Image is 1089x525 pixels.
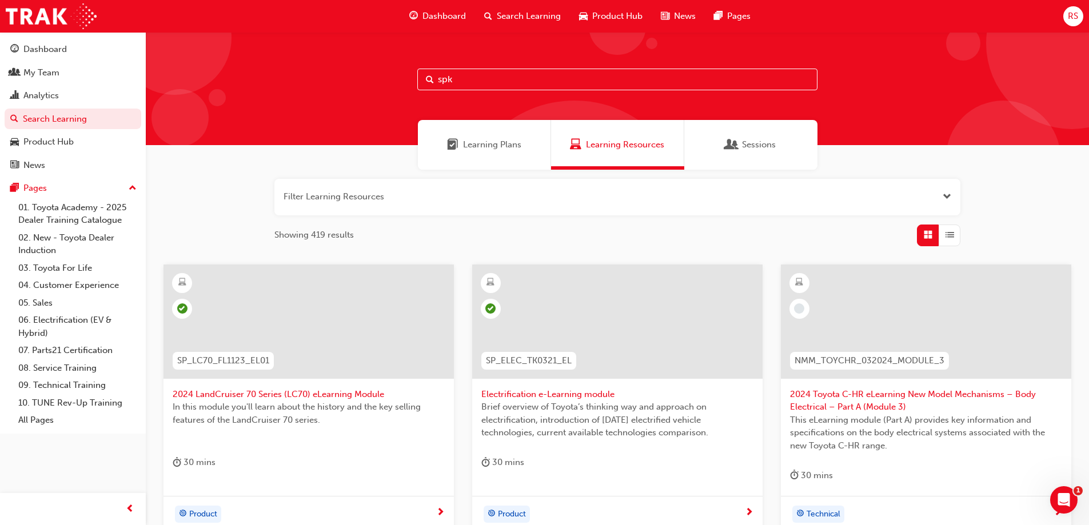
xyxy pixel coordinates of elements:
[447,138,458,151] span: Learning Plans
[481,455,490,470] span: duration-icon
[652,5,705,28] a: news-iconNews
[417,69,817,90] input: Search...
[173,400,445,426] span: In this module you'll learn about the history and the key selling features of the LandCruiser 70 ...
[486,275,494,290] span: learningResourceType_ELEARNING-icon
[551,120,684,170] a: Learning ResourcesLearning Resources
[661,9,669,23] span: news-icon
[705,5,760,28] a: pages-iconPages
[14,311,141,342] a: 06. Electrification (EV & Hybrid)
[924,229,932,242] span: Grid
[409,9,418,23] span: guage-icon
[422,10,466,23] span: Dashboard
[10,91,19,101] span: chart-icon
[10,45,19,55] span: guage-icon
[488,507,496,522] span: target-icon
[727,10,751,23] span: Pages
[5,39,141,60] a: Dashboard
[23,43,67,56] div: Dashboard
[714,9,723,23] span: pages-icon
[5,109,141,130] a: Search Learning
[126,502,134,516] span: prev-icon
[1050,486,1078,514] iframe: Intercom live chat
[23,89,59,102] div: Analytics
[790,414,1062,452] span: This eLearning module (Part A) provides key information and specifications on the body electrical...
[426,73,434,86] span: Search
[481,388,753,401] span: Electrification e-Learning module
[5,155,141,176] a: News
[1068,10,1078,23] span: RS
[570,5,652,28] a: car-iconProduct Hub
[807,508,840,521] span: Technical
[23,182,47,195] div: Pages
[436,508,445,518] span: next-icon
[14,294,141,312] a: 05. Sales
[745,508,753,518] span: next-icon
[173,388,445,401] span: 2024 LandCruiser 70 Series (LC70) eLearning Module
[794,303,804,314] span: learningRecordVerb_NONE-icon
[10,114,18,125] span: search-icon
[274,229,354,242] span: Showing 419 results
[5,178,141,199] button: Pages
[6,3,97,29] img: Trak
[943,190,951,203] button: Open the filter
[10,161,19,171] span: news-icon
[790,468,833,483] div: 30 mins
[475,5,570,28] a: search-iconSearch Learning
[484,9,492,23] span: search-icon
[23,135,74,149] div: Product Hub
[592,10,643,23] span: Product Hub
[5,62,141,83] a: My Team
[5,131,141,153] a: Product Hub
[400,5,475,28] a: guage-iconDashboard
[10,137,19,147] span: car-icon
[177,303,188,314] span: learningRecordVerb_PASS-icon
[795,354,944,367] span: NMM_TOYCHR_032024_MODULE_3
[796,507,804,522] span: target-icon
[486,354,572,367] span: SP_ELEC_TK0321_EL
[1074,486,1083,495] span: 1
[14,411,141,429] a: All Pages
[10,68,19,78] span: people-icon
[14,394,141,412] a: 10. TUNE Rev-Up Training
[5,85,141,106] a: Analytics
[726,138,737,151] span: Sessions
[497,10,561,23] span: Search Learning
[586,138,664,151] span: Learning Resources
[173,455,216,470] div: 30 mins
[498,508,526,521] span: Product
[179,507,187,522] span: target-icon
[684,120,817,170] a: SessionsSessions
[485,303,496,314] span: learningRecordVerb_COMPLETE-icon
[14,199,141,229] a: 01. Toyota Academy - 2025 Dealer Training Catalogue
[674,10,696,23] span: News
[14,342,141,359] a: 07. Parts21 Certification
[129,181,137,196] span: up-icon
[418,120,551,170] a: Learning PlansLearning Plans
[23,66,59,79] div: My Team
[570,138,581,151] span: Learning Resources
[14,229,141,259] a: 02. New - Toyota Dealer Induction
[1063,6,1083,26] button: RS
[178,275,186,290] span: learningResourceType_ELEARNING-icon
[14,259,141,277] a: 03. Toyota For Life
[946,229,954,242] span: List
[481,455,524,470] div: 30 mins
[14,276,141,294] a: 04. Customer Experience
[173,455,181,470] span: duration-icon
[5,37,141,178] button: DashboardMy TeamAnalyticsSearch LearningProduct HubNews
[189,508,217,521] span: Product
[177,354,269,367] span: SP_LC70_FL1123_EL01
[23,159,45,172] div: News
[579,9,588,23] span: car-icon
[790,388,1062,414] span: 2024 Toyota C-HR eLearning New Model Mechanisms – Body Electrical – Part A (Module 3)
[790,468,799,483] span: duration-icon
[14,359,141,377] a: 08. Service Training
[742,138,776,151] span: Sessions
[463,138,521,151] span: Learning Plans
[795,275,803,290] span: learningResourceType_ELEARNING-icon
[10,183,19,194] span: pages-icon
[14,376,141,394] a: 09. Technical Training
